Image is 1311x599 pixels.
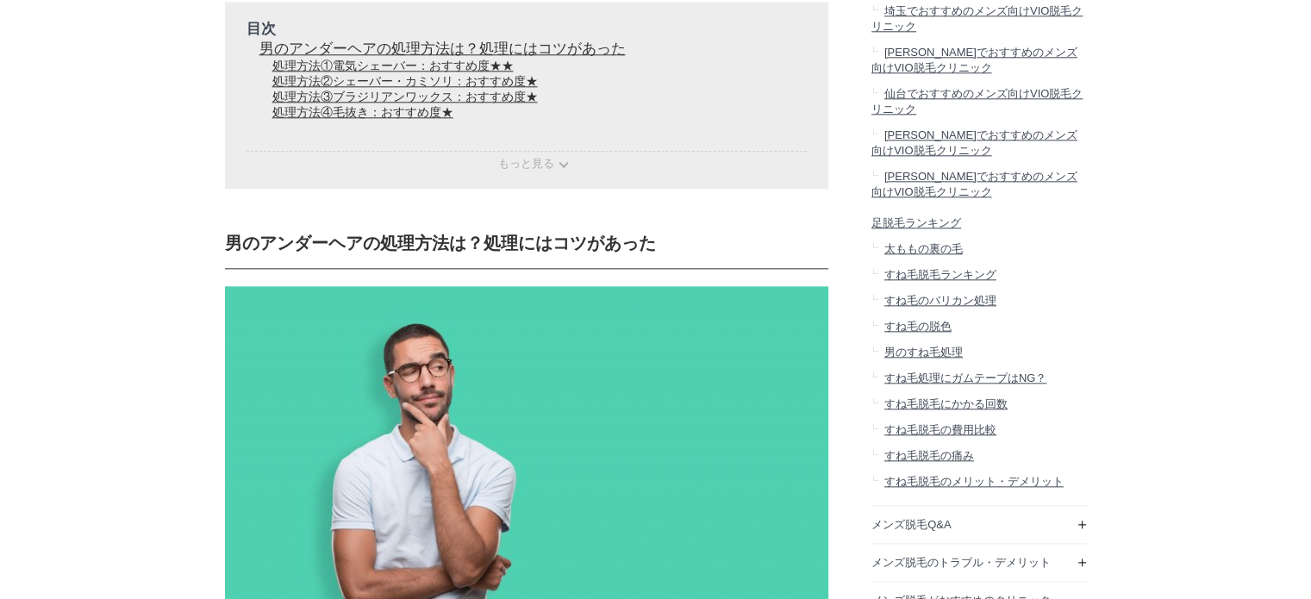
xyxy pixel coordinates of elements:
[883,397,1007,410] span: すね毛脱毛にかかる回数
[498,157,554,170] span: もっと見る
[871,443,1087,469] a: すね毛脱毛の痛み
[871,544,1087,581] a: メンズ脱毛のトラブル・デメリット
[871,81,1087,122] a: 仙台でおすすめのメンズ向けVIO脱毛クリニック
[272,105,453,119] a: 処理方法④毛抜き：おすすめ度★
[871,236,1087,262] a: 太ももの裏の毛
[272,90,538,103] a: 処理方法③ブラジリアンワックス：おすすめ度★
[871,288,1087,314] a: すね毛のバリカン処理
[871,4,1083,33] span: 埼玉でおすすめのメンズ向けVIO脱毛クリニック
[871,469,1087,495] a: すね毛脱毛のメリット・デメリット
[871,46,1077,74] span: [PERSON_NAME]でおすすめのメンズ向けVIO脱毛クリニック
[871,164,1087,205] a: [PERSON_NAME]でおすすめのメンズ向けVIO脱毛クリニック
[871,216,961,229] span: 足脱毛ランキング
[883,242,962,255] span: 太ももの裏の毛
[871,87,1083,115] span: 仙台でおすすめのメンズ向けVIO脱毛クリニック
[272,74,538,88] a: 処理方法②シェーバー・カミソリ：おすすめ度★
[883,371,1046,384] span: すね毛処理にガムテープはNG？
[883,423,996,436] span: すね毛脱毛の費用比較
[883,449,973,462] span: すね毛脱毛の痛み
[272,59,514,72] a: 処理方法①電気シェーバー：おすすめ度★★
[871,170,1077,198] span: [PERSON_NAME]でおすすめのメンズ向けVIO脱毛クリニック
[871,518,951,531] span: メンズ脱毛Q&A
[871,556,1051,569] span: メンズ脱毛のトラブル・デメリット
[871,365,1087,391] a: すね毛処理にガムテープはNG？
[871,40,1087,81] a: [PERSON_NAME]でおすすめのメンズ向けVIO脱毛クリニック
[883,475,1063,488] span: すね毛脱毛のメリット・デメリット
[883,346,962,359] span: 男のすね毛処理
[225,234,656,253] strong: 男のアンダーヘアの処理方法は？処理にはコツがあった
[871,262,1087,288] a: すね毛脱毛ランキング
[883,268,996,281] span: すね毛脱毛ランキング
[871,506,1087,543] a: メンズ脱毛Q&A
[871,122,1087,164] a: [PERSON_NAME]でおすすめのメンズ向けVIO脱毛クリニック
[871,391,1087,417] a: すね毛脱毛にかかる回数
[871,340,1087,365] a: 男のすね毛処理
[871,314,1087,340] a: すね毛の脱色
[871,128,1077,157] span: [PERSON_NAME]でおすすめのメンズ向けVIO脱毛クリニック
[883,294,996,307] span: すね毛のバリカン処理
[247,19,807,39] p: 目次
[871,205,1087,237] a: 足脱毛ランキング
[259,41,626,57] a: 男のアンダーヘアの処理方法は？処理にはコツがあった
[871,417,1087,443] a: すね毛脱毛の費用比較
[883,320,951,333] span: すね毛の脱色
